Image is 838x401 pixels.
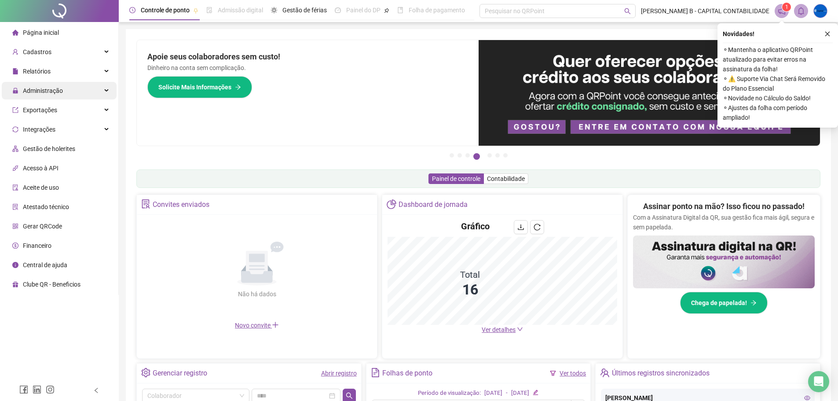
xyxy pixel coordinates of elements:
span: pushpin [384,8,389,13]
span: solution [12,204,18,210]
button: 3 [465,153,470,158]
span: qrcode [12,223,18,229]
span: Administração [23,87,63,94]
div: Convites enviados [153,197,209,212]
button: 7 [503,153,508,158]
sup: 1 [782,3,791,11]
span: ⚬ ⚠️ Suporte Via Chat Será Removido do Plano Essencial [723,74,833,93]
div: [DATE] [511,389,529,398]
span: Integrações [23,126,55,133]
span: reload [534,224,541,231]
span: [PERSON_NAME] B - CAPITAL CONTABILIDADE [641,6,769,16]
div: [DATE] [484,389,502,398]
span: Folha de pagamento [409,7,465,14]
span: Atestado técnico [23,203,69,210]
span: facebook [19,385,28,394]
span: api [12,165,18,171]
button: 6 [495,153,500,158]
a: Ver todos [560,370,586,377]
div: Folhas de ponto [382,366,432,381]
span: gift [12,281,18,287]
span: sync [12,126,18,132]
span: Novo convite [235,322,279,329]
span: edit [533,390,538,395]
span: export [12,107,18,113]
span: plus [272,321,279,328]
span: Painel do DP [346,7,381,14]
span: notification [778,7,786,15]
span: ⚬ Ajustes da folha com período ampliado! [723,103,833,122]
span: Aceite de uso [23,184,59,191]
button: 5 [487,153,492,158]
span: Clube QR - Beneficios [23,281,81,288]
span: Contabilidade [487,175,525,182]
button: Solicite Mais Informações [147,76,252,98]
button: Chega de papelada! [680,292,768,314]
div: Gerenciar registro [153,366,207,381]
p: Com a Assinatura Digital da QR, sua gestão fica mais ágil, segura e sem papelada. [633,213,815,232]
span: clock-circle [129,7,135,13]
span: Página inicial [23,29,59,36]
span: Financeiro [23,242,51,249]
a: Ver detalhes down [482,326,523,333]
span: filter [550,370,556,376]
h2: Assinar ponto na mão? Isso ficou no passado! [643,200,805,213]
span: down [517,326,523,332]
div: Open Intercom Messenger [808,371,829,392]
div: Dashboard de jornada [399,197,468,212]
span: 1 [785,4,788,10]
span: audit [12,184,18,191]
span: Controle de ponto [141,7,190,14]
div: Período de visualização: [418,389,481,398]
span: bell [797,7,805,15]
span: book [397,7,403,13]
span: file-done [206,7,212,13]
span: dollar [12,243,18,249]
span: Gestão de holerites [23,145,75,152]
span: home [12,29,18,36]
h2: Apoie seus colaboradores sem custo! [147,51,468,63]
span: Cadastros [23,48,51,55]
span: ⚬ Novidade no Cálculo do Saldo! [723,93,833,103]
span: Acesso à API [23,165,59,172]
span: search [624,8,631,15]
span: Central de ajuda [23,261,67,269]
span: info-circle [12,262,18,268]
span: lock [12,88,18,94]
span: pie-chart [387,199,396,209]
span: user-add [12,49,18,55]
a: Abrir registro [321,370,357,377]
span: left [93,387,99,394]
span: file [12,68,18,74]
span: Gerar QRCode [23,223,62,230]
span: Solicite Mais Informações [158,82,231,92]
button: 2 [457,153,462,158]
span: Exportações [23,107,57,114]
span: Relatórios [23,68,51,75]
span: sun [271,7,277,13]
p: Dinheiro na conta sem complicação. [147,63,468,73]
span: ⚬ Mantenha o aplicativo QRPoint atualizado para evitar erros na assinatura da folha! [723,45,833,74]
span: Admissão digital [218,7,263,14]
span: file-text [371,368,380,377]
span: linkedin [33,385,41,394]
span: arrow-right [235,84,241,90]
img: banner%2F02c71560-61a6-44d4-94b9-c8ab97240462.png [633,235,815,288]
div: Não há dados [216,289,297,299]
span: Painel de controle [432,175,480,182]
span: Novidades ! [723,29,754,39]
span: close [824,31,831,37]
span: Gestão de férias [282,7,327,14]
h4: Gráfico [461,220,490,232]
span: instagram [46,385,55,394]
span: eye [804,395,810,401]
span: pushpin [193,8,198,13]
span: solution [141,199,150,209]
img: banner%2Fa8ee1423-cce5-4ffa-a127-5a2d429cc7d8.png [479,40,820,146]
span: Ver detalhes [482,326,516,333]
div: - [506,389,508,398]
button: 1 [450,153,454,158]
div: Últimos registros sincronizados [612,366,710,381]
span: team [600,368,609,377]
span: setting [141,368,150,377]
